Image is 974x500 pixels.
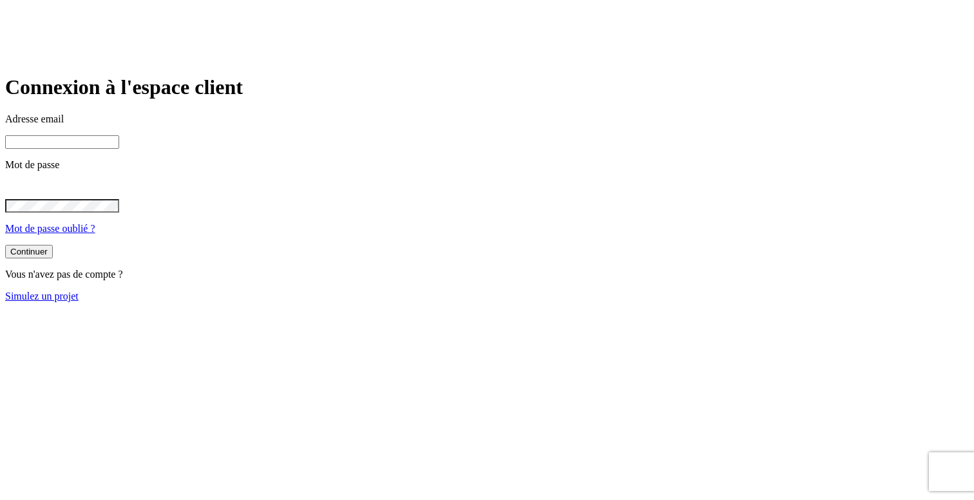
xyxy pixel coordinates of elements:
[5,223,95,234] a: Mot de passe oublié ?
[5,291,79,302] a: Simulez un projet
[10,247,48,256] div: Continuer
[5,159,969,171] p: Mot de passe
[5,269,969,280] p: Vous n'avez pas de compte ?
[5,245,53,258] button: Continuer
[5,113,969,125] p: Adresse email
[5,75,969,99] h1: Connexion à l'espace client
